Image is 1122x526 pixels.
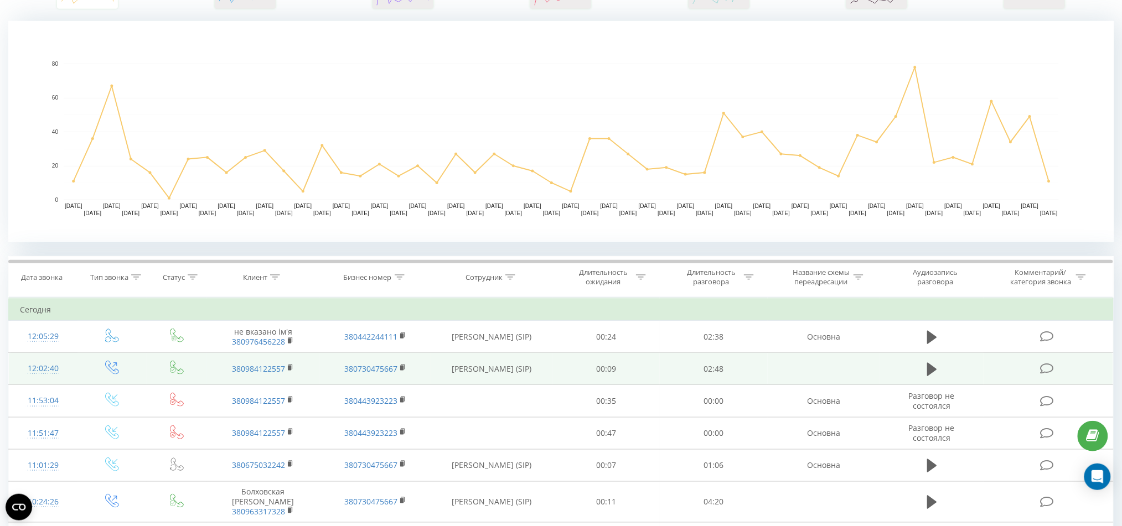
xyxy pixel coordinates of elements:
td: 02:48 [660,353,768,385]
td: Основна [768,449,880,481]
td: Основна [768,417,880,449]
text: [DATE] [524,204,541,210]
td: 04:20 [660,482,768,523]
td: 00:00 [660,417,768,449]
td: [PERSON_NAME] (SIP) [431,482,552,523]
text: [DATE] [103,204,121,210]
a: 380984122557 [232,395,285,406]
text: [DATE] [467,211,484,217]
text: [DATE] [964,211,981,217]
div: Длительность ожидания [574,268,633,287]
div: Аудиозапись разговора [899,268,971,287]
text: [DATE] [333,204,350,210]
text: [DATE] [639,204,656,210]
text: [DATE] [868,204,886,210]
div: 11:01:29 [20,455,66,476]
a: 380675032242 [232,460,285,470]
text: [DATE] [485,204,503,210]
text: [DATE] [543,211,561,217]
div: Статус [163,273,185,282]
td: 00:35 [552,385,660,417]
text: [DATE] [830,204,847,210]
text: [DATE] [179,204,197,210]
td: 00:47 [552,417,660,449]
text: [DATE] [619,211,637,217]
text: [DATE] [601,204,618,210]
text: 80 [52,61,59,67]
text: 40 [52,129,59,135]
div: 11:51:47 [20,423,66,444]
td: 00:11 [552,482,660,523]
div: Комментарий/категория звонка [1009,268,1073,287]
div: Длительность разговора [682,268,741,287]
td: не вказано ім'я [207,321,319,353]
text: [DATE] [811,211,829,217]
text: [DATE] [275,211,293,217]
text: [DATE] [351,211,369,217]
text: [DATE] [677,204,695,210]
div: Тип звонка [90,273,128,282]
td: Болховская [PERSON_NAME] [207,482,319,523]
text: [DATE] [313,211,331,217]
text: [DATE] [562,204,580,210]
div: Дата звонка [21,273,63,282]
a: 380976456228 [232,336,285,347]
text: [DATE] [371,204,389,210]
text: [DATE] [1002,211,1020,217]
svg: A chart. [8,21,1114,242]
text: [DATE] [428,211,446,217]
text: [DATE] [505,211,523,217]
td: 02:38 [660,321,768,353]
button: Open CMP widget [6,494,32,520]
div: 11:53:04 [20,390,66,412]
text: [DATE] [581,211,599,217]
td: Сегодня [9,299,1114,321]
text: [DATE] [735,211,752,217]
text: [DATE] [1021,204,1039,210]
text: [DATE] [390,211,408,217]
div: Бизнес номер [344,273,392,282]
text: [DATE] [256,204,274,210]
text: [DATE] [409,204,427,210]
text: [DATE] [849,211,867,217]
td: [PERSON_NAME] (SIP) [431,449,552,481]
a: 380730475667 [344,496,397,507]
td: [PERSON_NAME] (SIP) [431,353,552,385]
text: [DATE] [65,204,82,210]
div: Open Intercom Messenger [1084,463,1111,490]
div: Название схемы переадресации [792,268,851,287]
text: [DATE] [1040,211,1058,217]
a: 380443923223 [344,428,397,438]
text: [DATE] [753,204,771,210]
td: 00:00 [660,385,768,417]
text: 60 [52,95,59,101]
text: [DATE] [84,211,102,217]
text: [DATE] [696,211,713,217]
text: [DATE] [773,211,790,217]
a: 380984122557 [232,428,285,438]
text: [DATE] [945,204,963,210]
text: [DATE] [294,204,312,210]
span: Разговор не состоялся [909,423,955,443]
text: [DATE] [658,211,675,217]
text: [DATE] [983,204,1001,210]
td: Основна [768,321,880,353]
div: Сотрудник [466,273,503,282]
div: 12:02:40 [20,358,66,379]
a: 380442244111 [344,331,397,342]
text: 20 [52,163,59,169]
a: 380443923223 [344,395,397,406]
text: [DATE] [141,204,159,210]
div: Клиент [243,273,267,282]
div: 12:05:29 [20,326,66,347]
a: 380963317328 [232,506,285,517]
td: 00:09 [552,353,660,385]
text: [DATE] [237,211,255,217]
a: 380730475667 [344,460,397,470]
td: 01:06 [660,449,768,481]
text: 0 [55,197,58,203]
text: [DATE] [887,211,905,217]
text: [DATE] [925,211,943,217]
a: 380984122557 [232,363,285,374]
